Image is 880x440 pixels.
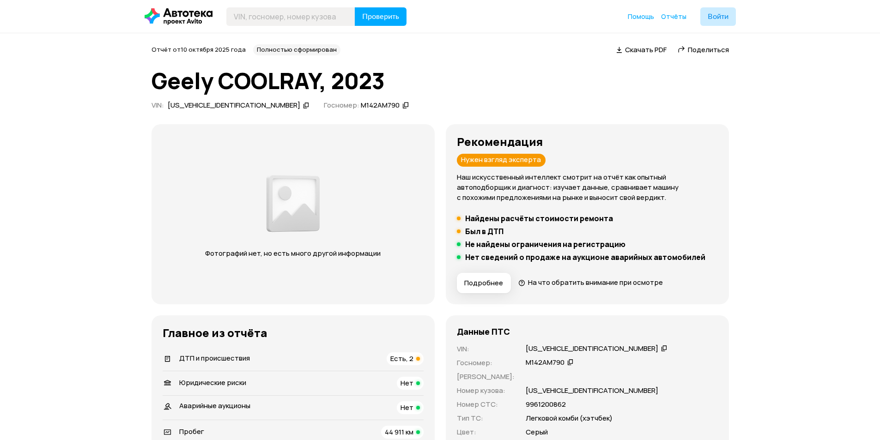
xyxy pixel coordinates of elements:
button: Проверить [355,7,407,26]
h1: Geely COOLRAY, 2023 [152,68,729,93]
p: [PERSON_NAME] : [457,372,515,382]
div: М142АМ790 [361,101,400,110]
p: Тип ТС : [457,413,515,423]
a: Поделиться [678,45,729,54]
div: [US_VEHICLE_IDENTIFICATION_NUMBER] [168,101,300,110]
h4: Данные ПТС [457,326,510,337]
h5: Был в ДТП [465,227,504,236]
span: Отчёт от 10 октября 2025 года [152,45,246,54]
p: Легковой комби (хэтчбек) [526,413,613,423]
span: VIN : [152,100,164,110]
div: [US_VEHICLE_IDENTIFICATION_NUMBER] [526,344,658,354]
p: Номер СТС : [457,399,515,410]
p: Фотографий нет, но есть много другой информации [196,248,390,259]
p: Цвет : [457,427,515,437]
div: Нужен взгляд эксперта [457,154,546,167]
a: Скачать PDF [616,45,667,54]
span: На что обратить внимание при осмотре [528,277,663,287]
span: Подробнее [464,278,503,288]
h5: Найдены расчёты стоимости ремонта [465,214,613,223]
h3: Главное из отчёта [163,326,424,339]
span: 44 911 км [385,427,413,437]
span: Скачать PDF [625,45,667,54]
h5: Нет сведений о продаже на аукционе аварийных автомобилей [465,253,705,262]
div: Полностью сформирован [253,44,340,55]
span: Нет [401,378,413,388]
a: Помощь [628,12,654,21]
p: [US_VEHICLE_IDENTIFICATION_NUMBER] [526,386,658,396]
p: Наш искусственный интеллект смотрит на отчёт как опытный автоподборщик и диагност: изучает данные... [457,172,718,203]
span: Аварийные аукционы [179,401,250,410]
a: Отчёты [661,12,686,21]
a: На что обратить внимание при осмотре [518,277,663,287]
span: ДТП и происшествия [179,353,250,363]
h5: Не найдены ограничения на регистрацию [465,240,625,249]
span: Юридические риски [179,378,246,387]
button: Войти [700,7,736,26]
img: 2a3f492e8892fc00.png [264,170,322,237]
span: Госномер: [324,100,359,110]
p: Серый [526,427,548,437]
p: Госномер : [457,358,515,368]
p: 9961200862 [526,399,566,410]
span: Есть, 2 [390,354,413,363]
h3: Рекомендация [457,135,718,148]
span: Пробег [179,427,204,436]
span: Проверить [362,13,399,20]
button: Подробнее [457,273,511,293]
span: Нет [401,403,413,412]
input: VIN, госномер, номер кузова [226,7,355,26]
p: Номер кузова : [457,386,515,396]
div: М142АМ790 [526,358,564,368]
p: VIN : [457,344,515,354]
span: Поделиться [688,45,729,54]
span: Войти [708,13,728,20]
